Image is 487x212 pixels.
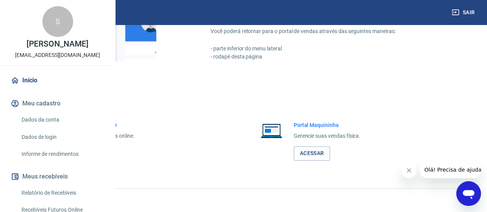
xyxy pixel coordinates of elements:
[456,181,481,206] iframe: Botão para abrir a janela de mensagens
[42,6,73,37] div: S
[18,129,106,145] a: Dados de login
[211,53,450,61] p: - rodapé desta página
[18,185,106,201] a: Relatório de Recebíveis
[5,5,65,12] span: Olá! Precisa de ajuda?
[401,163,417,178] iframe: Fechar mensagem
[9,168,106,185] button: Meus recebíveis
[18,95,469,103] h5: Acesso rápido
[27,40,88,48] p: [PERSON_NAME]
[18,112,106,128] a: Dados da conta
[211,45,450,53] p: - parte inferior do menu lateral
[450,5,478,20] button: Sair
[294,121,361,129] h6: Portal Maquininha
[15,51,100,59] p: [EMAIL_ADDRESS][DOMAIN_NAME]
[9,95,106,112] button: Meu cadastro
[9,72,106,89] a: Início
[18,195,469,203] p: 2025 ©
[255,121,288,140] img: Imagem de um notebook aberto
[18,146,106,162] a: Informe de rendimentos
[294,132,361,140] p: Gerencie suas vendas física.
[420,161,481,178] iframe: Mensagem da empresa
[211,27,450,35] p: Você poderá retornar para o portal de vendas através das seguintes maneiras:
[294,146,330,160] a: Acessar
